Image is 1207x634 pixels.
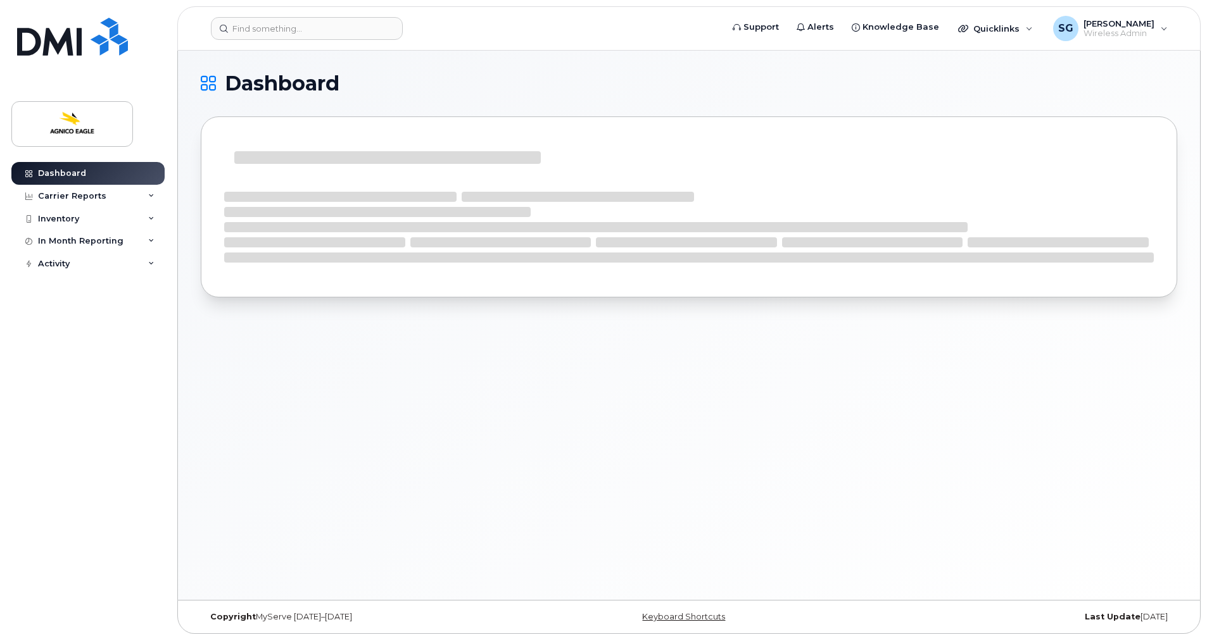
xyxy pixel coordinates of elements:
[201,612,526,622] div: MyServe [DATE]–[DATE]
[225,74,339,93] span: Dashboard
[210,612,256,621] strong: Copyright
[1085,612,1141,621] strong: Last Update
[852,612,1177,622] div: [DATE]
[642,612,725,621] a: Keyboard Shortcuts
